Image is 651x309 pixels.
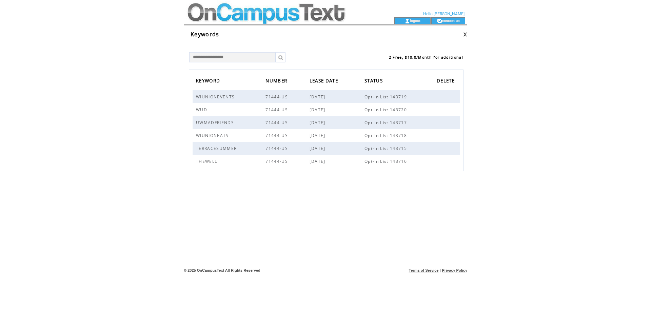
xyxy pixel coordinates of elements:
span: STATUS [364,76,384,87]
span: DELETE [437,76,456,87]
span: Keywords [191,31,219,38]
span: THEWELL [196,158,219,164]
span: KEYWORD [196,76,222,87]
span: UWMADFRIENDS [196,120,236,125]
span: [DATE] [310,94,327,100]
span: WIUNIONEVENTS [196,94,236,100]
a: KEYWORD [196,76,223,87]
span: Opt-in List 143715 [364,146,409,151]
span: WIUNIONEATS [196,133,231,138]
span: [DATE] [310,120,327,125]
span: 71444-US [265,94,290,100]
span: WUD [196,107,209,113]
img: account_icon.gif [405,18,410,24]
a: logout [410,18,420,23]
span: 71444-US [265,133,290,138]
span: Opt-in List 143718 [364,133,409,138]
span: Hello [PERSON_NAME] [423,12,465,16]
span: [DATE] [310,133,327,138]
span: Opt-in List 143716 [364,158,409,164]
span: | [440,268,441,272]
span: Opt-in List 143717 [364,120,409,125]
a: contact us [442,18,460,23]
span: 71444-US [265,146,290,151]
span: TERRACESUMMER [196,146,238,151]
a: Terms of Service [409,268,439,272]
a: STATUS [364,76,386,87]
span: [DATE] [310,158,327,164]
span: [DATE] [310,107,327,113]
a: LEASE DATE [310,76,341,87]
span: 71444-US [265,120,290,125]
a: NUMBER [265,76,291,87]
span: Opt-in List 143719 [364,94,409,100]
span: 71444-US [265,107,290,113]
span: 71444-US [265,158,290,164]
img: contact_us_icon.gif [437,18,442,24]
a: Privacy Policy [442,268,467,272]
span: LEASE DATE [310,76,340,87]
span: 2 Free, $10.0/Month for additional [389,55,463,60]
span: NUMBER [265,76,289,87]
span: Opt-in List 143720 [364,107,409,113]
span: [DATE] [310,146,327,151]
span: © 2025 OnCampusText All Rights Reserved [184,268,260,272]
